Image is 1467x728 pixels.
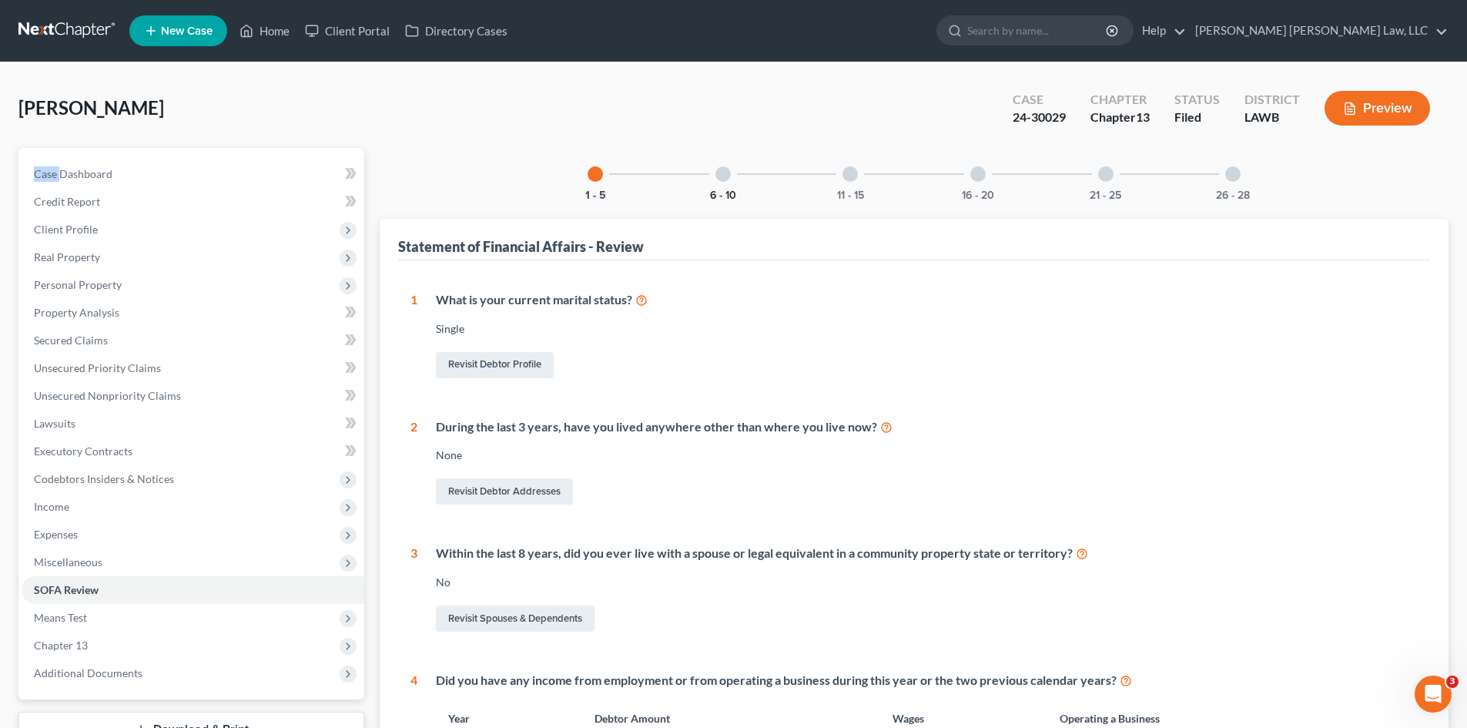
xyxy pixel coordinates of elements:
[22,354,364,382] a: Unsecured Priority Claims
[410,545,417,635] div: 3
[22,299,364,327] a: Property Analysis
[436,478,573,505] a: Revisit Debtor Addresses
[161,25,213,37] span: New Case
[1174,91,1220,109] div: Status
[22,438,364,465] a: Executory Contracts
[967,16,1108,45] input: Search by name...
[436,575,1418,590] div: No
[1415,676,1452,713] iframe: Intercom live chat
[22,327,364,354] a: Secured Claims
[410,418,417,508] div: 2
[1325,91,1430,126] button: Preview
[1134,17,1186,45] a: Help
[436,321,1418,337] div: Single
[1136,109,1150,124] span: 13
[837,190,864,201] button: 11 - 15
[1187,17,1448,45] a: [PERSON_NAME] [PERSON_NAME] Law, LLC
[34,666,142,679] span: Additional Documents
[22,160,364,188] a: Case Dashboard
[34,250,100,263] span: Real Property
[1090,190,1121,201] button: 21 - 25
[585,190,606,201] button: 1 - 5
[34,417,75,430] span: Lawsuits
[397,17,515,45] a: Directory Cases
[436,352,554,378] a: Revisit Debtor Profile
[436,606,595,632] a: Revisit Spouses & Dependents
[34,361,161,374] span: Unsecured Priority Claims
[1090,91,1150,109] div: Chapter
[1216,190,1250,201] button: 26 - 28
[1013,109,1066,126] div: 24-30029
[1446,676,1459,688] span: 3
[22,188,364,216] a: Credit Report
[34,528,78,541] span: Expenses
[34,500,69,513] span: Income
[962,190,994,201] button: 16 - 20
[34,639,88,652] span: Chapter 13
[1174,109,1220,126] div: Filed
[34,223,98,236] span: Client Profile
[297,17,397,45] a: Client Portal
[436,545,1418,562] div: Within the last 8 years, did you ever live with a spouse or legal equivalent in a community prope...
[34,195,100,208] span: Credit Report
[34,306,119,319] span: Property Analysis
[436,448,1418,463] div: None
[34,583,99,596] span: SOFA Review
[34,555,102,569] span: Miscellaneous
[1013,91,1066,109] div: Case
[410,291,417,381] div: 1
[34,445,132,458] span: Executory Contracts
[232,17,297,45] a: Home
[34,472,174,485] span: Codebtors Insiders & Notices
[22,576,364,604] a: SOFA Review
[22,410,364,438] a: Lawsuits
[18,96,164,119] span: [PERSON_NAME]
[1244,91,1300,109] div: District
[1244,109,1300,126] div: LAWB
[34,334,108,347] span: Secured Claims
[398,237,644,256] div: Statement of Financial Affairs - Review
[710,190,736,201] button: 6 - 10
[34,611,87,624] span: Means Test
[436,672,1418,689] div: Did you have any income from employment or from operating a business during this year or the two ...
[1090,109,1150,126] div: Chapter
[436,418,1418,436] div: During the last 3 years, have you lived anywhere other than where you live now?
[436,291,1418,309] div: What is your current marital status?
[34,389,181,402] span: Unsecured Nonpriority Claims
[34,278,122,291] span: Personal Property
[34,167,112,180] span: Case Dashboard
[22,382,364,410] a: Unsecured Nonpriority Claims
